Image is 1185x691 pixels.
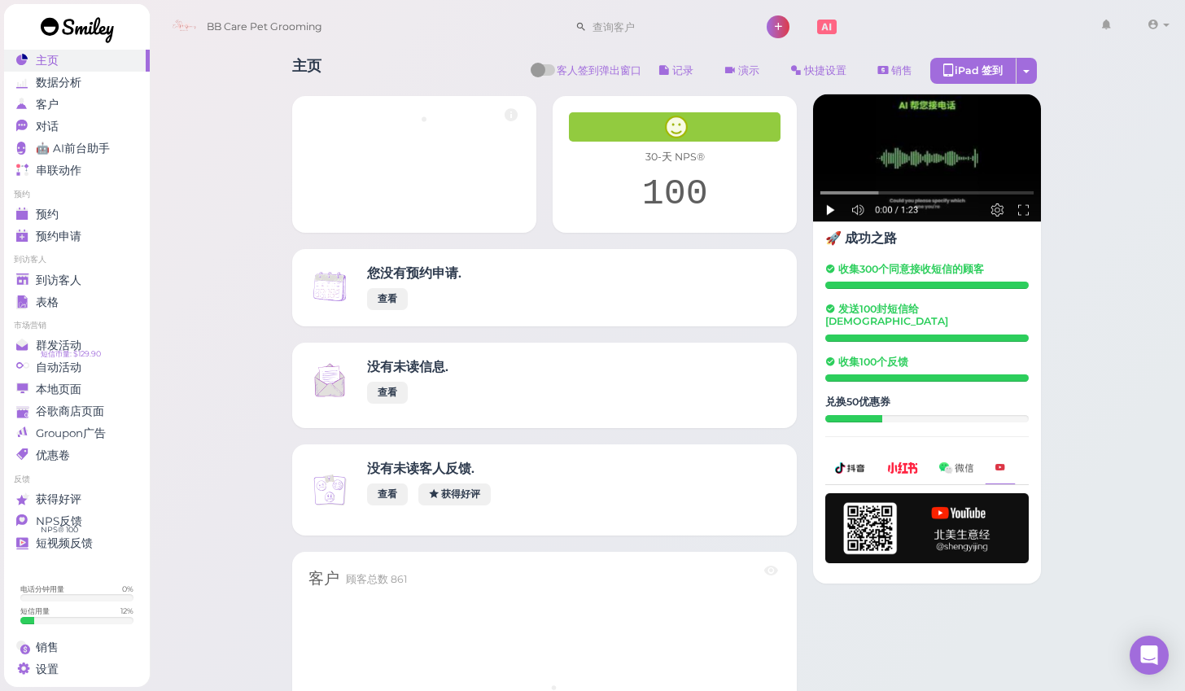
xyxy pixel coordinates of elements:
a: 快捷设置 [777,58,860,84]
a: 获得好评 [418,483,491,505]
a: 查看 [367,483,408,505]
h4: 您没有预约申请. [367,265,461,281]
a: 谷歌商店页面 [4,400,150,422]
a: 短视频反馈 [4,532,150,554]
span: NPS® 100 [41,523,78,536]
a: 🤖 AI前台助手 [4,138,150,160]
span: 对话 [36,120,59,133]
a: 获得好评 [4,488,150,510]
div: 30-天 NPS® [569,150,781,164]
span: 表格 [36,295,59,309]
span: 预约 [36,208,59,221]
h4: 没有未读信息. [367,359,448,374]
a: 对话 [4,116,150,138]
span: 数据分析 [36,76,81,90]
img: youtube-h-92280983ece59b2848f85fc261e8ffad.png [825,493,1029,563]
span: 销售 [891,64,912,77]
img: Inbox [308,265,351,308]
span: 主页 [36,54,59,68]
a: 群发活动 短信币量: $129.90 [4,335,150,356]
img: douyin-2727e60b7b0d5d1bbe969c21619e8014.png [835,462,866,474]
div: 0 % [122,584,133,594]
span: 到访客人 [36,273,81,287]
span: 预约申请 [36,230,81,243]
img: xhs-786d23addd57f6a2be217d5a65f4ab6b.png [887,462,918,473]
input: 查询客户 [587,14,745,40]
a: 自动活动 [4,356,150,378]
img: AI receptionist [813,94,1041,222]
div: 客户 [308,568,339,590]
h4: 🚀 成功之路 [825,230,1029,246]
span: 短视频反馈 [36,536,93,550]
span: 销售 [36,641,59,654]
li: 预约 [4,189,150,200]
span: 🤖 AI前台助手 [36,142,110,155]
span: 谷歌商店页面 [36,405,104,418]
span: 串联动作 [36,164,81,177]
span: 群发活动 [36,339,81,352]
h5: 发送100封短信给[DEMOGRAPHIC_DATA] [825,303,1029,327]
img: wechat-a99521bb4f7854bbf8f190d1356e2cdb.png [939,462,973,473]
a: 本地页面 [4,378,150,400]
button: 记录 [645,58,707,84]
li: 到访客人 [4,254,150,265]
img: Inbox [308,469,351,511]
a: Groupon广告 [4,422,150,444]
div: iPad 签到 [930,58,1017,84]
span: 自动活动 [36,361,81,374]
a: 到访客人 [4,269,150,291]
li: 反馈 [4,474,150,485]
a: 预约 [4,203,150,225]
a: 表格 [4,291,150,313]
a: 预约申请 [4,225,150,247]
span: 短信币量: $129.90 [41,348,101,361]
div: 14 [825,415,882,422]
div: 电话分钟用量 [20,584,64,594]
div: 100 [569,173,781,216]
span: 本地页面 [36,383,81,396]
a: 主页 [4,50,150,72]
a: 客户 [4,94,150,116]
h5: 收集300个同意接收短信的顾客 [825,263,1029,275]
a: 查看 [367,288,408,310]
a: 串联动作 [4,160,150,181]
li: 市场营销 [4,320,150,331]
img: Inbox [308,359,351,401]
h5: 兑换50优惠券 [825,396,1029,408]
div: 12 % [120,606,133,616]
div: 顾客总数 861 [346,572,408,587]
a: 查看 [367,382,408,404]
h4: 没有未读客人反馈. [367,461,491,476]
a: NPS反馈 NPS® 100 [4,510,150,532]
span: BB Care Pet Grooming [207,4,322,50]
h5: 收集100个反馈 [825,356,1029,368]
h1: 主页 [292,58,321,88]
a: 销售 [4,636,150,658]
a: 数据分析 [4,72,150,94]
a: 销售 [864,58,926,84]
div: Open Intercom Messenger [1130,636,1169,675]
span: NPS反馈 [36,514,82,528]
span: Groupon广告 [36,426,106,440]
span: 优惠卷 [36,448,70,462]
span: 客户 [36,98,59,112]
div: 短信用量 [20,606,50,616]
a: 设置 [4,658,150,680]
a: 演示 [711,58,773,84]
span: 客人签到弹出窗口 [557,63,641,88]
a: 优惠卷 [4,444,150,466]
span: 设置 [36,663,59,676]
span: 获得好评 [36,492,81,506]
